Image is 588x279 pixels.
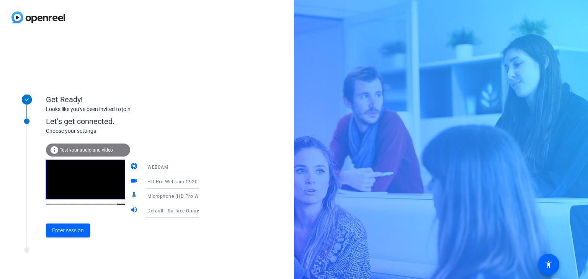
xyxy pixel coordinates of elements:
[147,207,303,214] span: Default - Surface Omnisonic Speakers (Surface High Definition Audio)
[130,162,139,171] mat-icon: camera
[147,193,229,199] span: Microphone (HD Pro Webcam C920)
[46,224,90,237] button: Enter session
[46,105,199,113] div: Looks like you've been invited to join
[46,127,215,135] div: Choose your settings
[52,227,84,235] span: Enter session
[147,178,227,184] span: HD Pro Webcam C920 (046d:082d)
[130,191,139,201] mat-icon: mic_none
[50,145,59,155] mat-icon: info
[147,165,168,170] span: WEBCAM
[46,116,215,127] div: Let's get connected.
[60,147,113,153] span: Test your audio and video
[130,206,139,215] mat-icon: volume_up
[544,260,553,269] mat-icon: accessibility
[46,94,199,105] div: Get Ready!
[130,177,139,186] mat-icon: videocam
